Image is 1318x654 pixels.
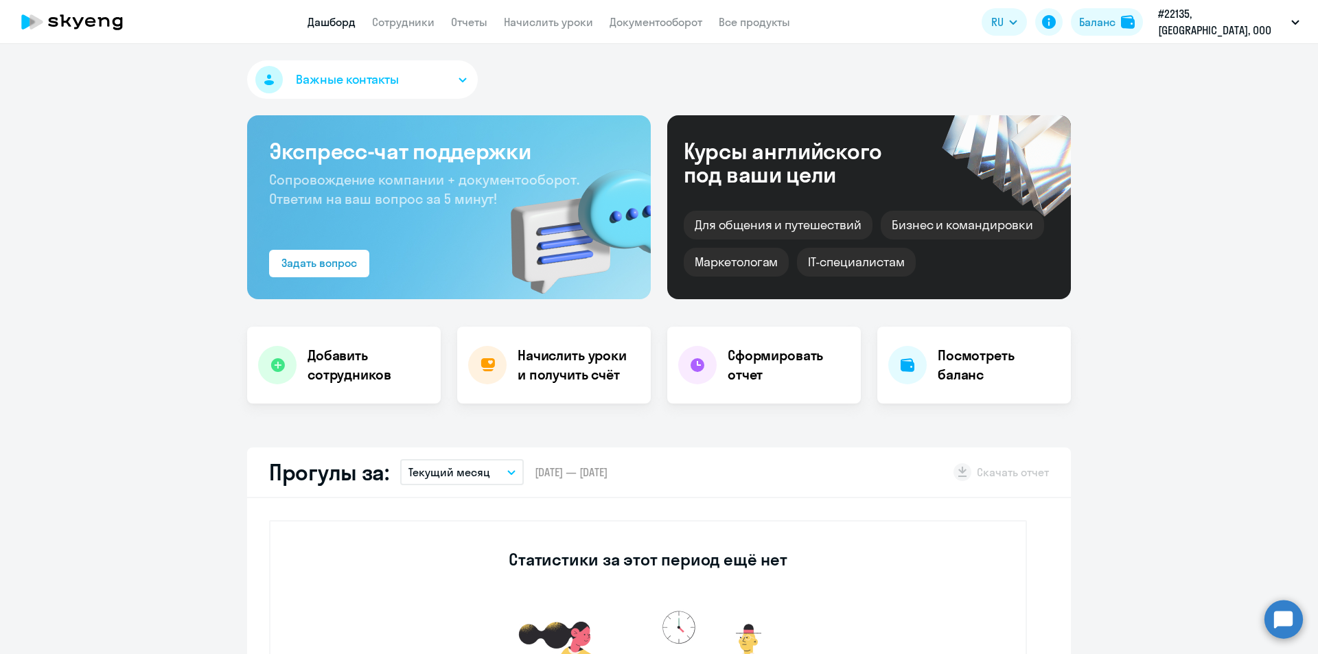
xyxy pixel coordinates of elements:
[1121,15,1135,29] img: balance
[684,139,918,186] div: Курсы английского под ваши цели
[451,15,487,29] a: Отчеты
[372,15,435,29] a: Сотрудники
[247,60,478,99] button: Важные контакты
[269,137,629,165] h3: Экспресс-чат поддержки
[400,459,524,485] button: Текущий месяц
[308,346,430,384] h4: Добавить сотрудников
[610,15,702,29] a: Документооборот
[269,171,579,207] span: Сопровождение компании + документооборот. Ответим на ваш вопрос за 5 минут!
[938,346,1060,384] h4: Посмотреть баланс
[991,14,1004,30] span: RU
[518,346,637,384] h4: Начислить уроки и получить счёт
[491,145,651,299] img: bg-img
[982,8,1027,36] button: RU
[684,248,789,277] div: Маркетологам
[728,346,850,384] h4: Сформировать отчет
[504,15,593,29] a: Начислить уроки
[296,71,399,89] span: Важные контакты
[408,464,490,480] p: Текущий месяц
[1158,5,1286,38] p: #22135, [GEOGRAPHIC_DATA], ООО
[684,211,872,240] div: Для общения и путешествий
[1079,14,1115,30] div: Баланс
[881,211,1044,240] div: Бизнес и командировки
[509,548,787,570] h3: Статистики за этот период ещё нет
[281,255,357,271] div: Задать вопрос
[269,250,369,277] button: Задать вопрос
[719,15,790,29] a: Все продукты
[1071,8,1143,36] button: Балансbalance
[308,15,356,29] a: Дашборд
[1151,5,1306,38] button: #22135, [GEOGRAPHIC_DATA], ООО
[797,248,915,277] div: IT-специалистам
[535,465,608,480] span: [DATE] — [DATE]
[269,458,389,486] h2: Прогулы за:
